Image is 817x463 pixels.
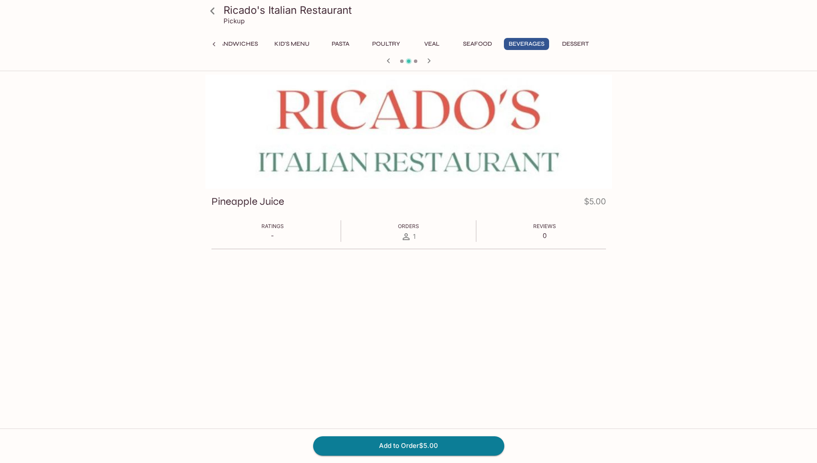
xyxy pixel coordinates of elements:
button: Pasta [321,38,360,50]
button: Add to Order$5.00 [313,436,504,455]
button: Poultry [367,38,406,50]
p: Pickup [224,17,245,25]
button: Sandwiches [211,38,263,50]
p: - [261,231,284,240]
span: Reviews [533,223,556,229]
div: Pineapple Juice [205,75,612,189]
h3: Pineapple Juice [211,195,284,208]
h3: Ricado's Italian Restaurant [224,3,609,17]
button: Beverages [504,38,549,50]
span: 1 [413,232,416,241]
h4: $5.00 [584,195,606,212]
button: Seafood [458,38,497,50]
p: 0 [533,231,556,240]
span: Ratings [261,223,284,229]
button: Dessert [556,38,595,50]
button: Kid's Menu [270,38,314,50]
span: Orders [398,223,419,229]
button: Veal [413,38,451,50]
